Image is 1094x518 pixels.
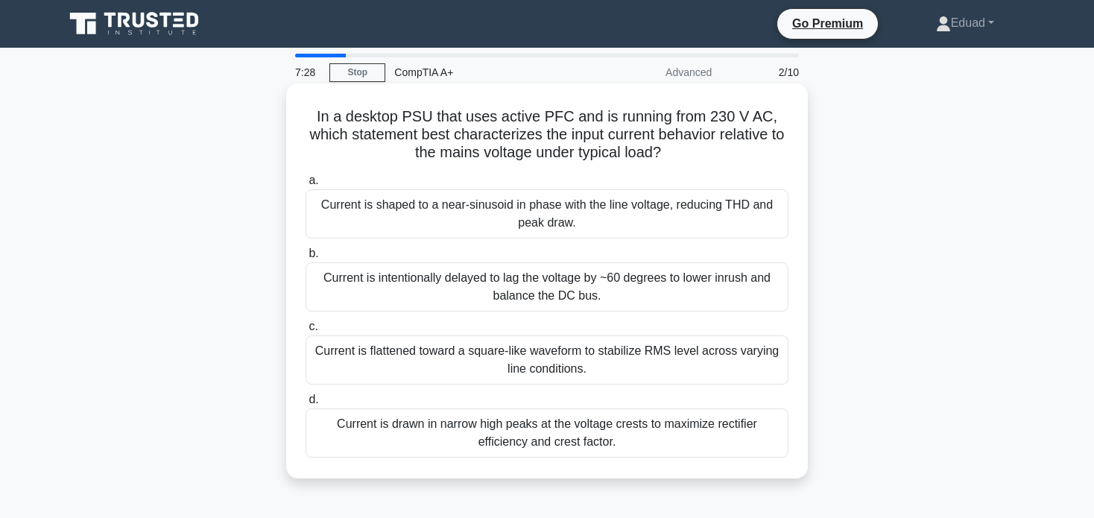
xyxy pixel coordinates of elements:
[329,63,385,82] a: Stop
[309,174,318,186] span: a.
[306,408,788,458] div: Current is drawn in narrow high peaks at the voltage crests to maximize rectifier efficiency and ...
[304,107,790,162] h5: In a desktop PSU that uses active PFC and is running from 230 V AC, which statement best characte...
[309,320,317,332] span: c.
[306,262,788,312] div: Current is intentionally delayed to lag the voltage by ~60 degrees to lower inrush and balance th...
[286,57,329,87] div: 7:28
[385,57,590,87] div: CompTIA A+
[590,57,721,87] div: Advanced
[309,247,318,259] span: b.
[306,189,788,239] div: Current is shaped to a near-sinusoid in phase with the line voltage, reducing THD and peak draw.
[900,8,1030,38] a: Eduad
[721,57,808,87] div: 2/10
[783,14,872,33] a: Go Premium
[309,393,318,405] span: d.
[306,335,788,385] div: Current is flattened toward a square-like waveform to stabilize RMS level across varying line con...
